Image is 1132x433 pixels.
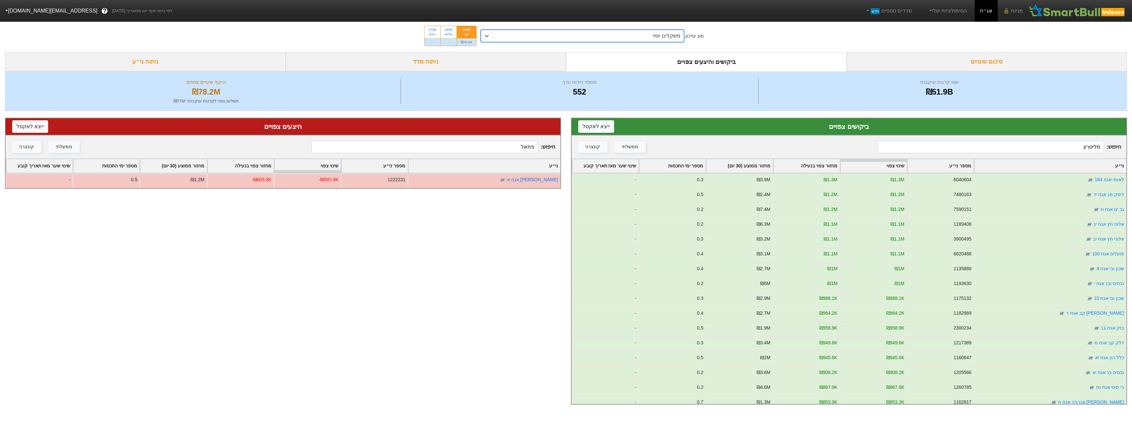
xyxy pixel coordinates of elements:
div: ₪6M [760,280,770,287]
div: 1160647 [954,354,971,361]
img: tase link [1089,266,1095,272]
img: tase link [1093,206,1100,213]
div: ₪4.6M [757,384,770,391]
div: ₪1M [895,280,904,287]
button: קונצרני [12,141,42,153]
div: 25/08 [461,27,472,32]
a: דיסק מנ אגח יד [1093,192,1124,197]
div: - [441,38,456,46]
img: tase link [1087,355,1094,361]
img: tase link [1086,280,1093,287]
img: tase link [1087,340,1093,346]
div: Toggle SortBy [974,159,1126,173]
div: ₪1.2M [824,206,837,213]
div: Toggle SortBy [140,159,206,173]
img: tase link [1085,369,1091,376]
div: Toggle SortBy [773,159,840,173]
div: רביעי [428,32,436,37]
div: ₪2.9M [757,295,770,302]
div: ממשלתי [622,143,638,151]
div: ₪1.3M [757,399,770,406]
div: ₪3.1M [757,250,770,257]
div: -₪597.4K [319,176,338,183]
a: פועלים אגח 100 [1092,251,1124,256]
div: ₪1.9M [757,325,770,332]
div: ₪964.2K [886,310,904,317]
div: 0.4 [697,250,703,257]
button: קונצרני [578,141,608,153]
a: אלוני חץ אגח יג [1094,221,1124,227]
div: 0.2 [697,384,703,391]
div: - [572,307,639,322]
div: Toggle SortBy [572,159,639,173]
a: נכסים ובנ אגח י [1094,281,1124,286]
div: היצעים צפויים [12,122,554,131]
span: חיפוש : [877,141,1121,153]
img: tase link [1088,384,1095,391]
div: - [572,262,639,277]
div: 0.3 [697,295,703,302]
div: ₪1.2M [891,191,904,198]
div: ₪1.2M [824,191,837,198]
div: משקלים יומי [653,32,680,40]
a: לאומי אגח 184 [1095,177,1124,182]
div: ₪3.9M [757,176,770,183]
div: ₪1M [827,265,837,272]
div: ₪964.2K [819,310,837,317]
div: 0.3 [697,339,703,346]
div: Toggle SortBy [207,159,274,173]
input: 551 רשומות... [877,141,1104,153]
div: - [572,351,639,366]
img: tase link [1086,221,1093,228]
div: ₪988.1K [886,295,904,302]
div: ₪945.6K [886,354,904,361]
div: 0.3 [697,236,703,243]
div: ₪78.2M [14,86,399,98]
div: 27/08 [428,27,436,32]
div: ₪2M [760,354,770,361]
div: ₪3.6M [757,369,770,376]
a: שכון ובי אגח 8 [1097,266,1124,271]
div: 2300234 [954,325,971,332]
div: 3900495 [954,236,971,243]
div: 0.5 [697,191,703,198]
div: 1175132 [954,295,971,302]
a: גב ים אגח ח [1101,207,1124,212]
div: Toggle SortBy [840,159,907,173]
div: ₪1M [895,265,904,272]
a: [PERSON_NAME] קב אגח ד [1066,310,1124,316]
a: [PERSON_NAME] אגח א [507,177,558,182]
div: Toggle SortBy [408,159,560,173]
button: ייצא לאקסל [578,120,614,133]
div: - [572,277,639,292]
a: ג'י סיטי אגח טז [1096,385,1124,390]
div: -₪603.3K [252,176,271,183]
div: 0.2 [697,369,703,376]
img: tase link [1087,177,1094,183]
a: בזק אגח 11 [1101,325,1124,331]
div: - [572,233,639,247]
img: SmartBull [1028,4,1127,17]
div: 0.5 [697,354,703,361]
div: - [572,173,639,188]
div: תשלום צפוי לקרנות עוקבות : ₪77M [14,98,399,104]
a: כלל הון אגח יא [1095,355,1124,360]
div: ₪1.3M [891,176,904,183]
div: Toggle SortBy [639,159,706,173]
div: 0.5 [697,325,703,332]
div: - [572,247,639,262]
div: ₪3.2M [757,236,770,243]
div: ₪51.9B [760,86,1118,98]
div: Toggle SortBy [706,159,772,173]
button: ממשלתי [614,141,646,153]
div: 1205566 [954,369,971,376]
img: tase link [1085,251,1091,257]
div: Toggle SortBy [907,159,974,173]
div: 26/08 [445,27,453,32]
div: ₪1.1M [891,250,904,257]
div: שני [461,32,472,37]
div: - [572,366,639,381]
span: ? [103,7,107,15]
div: 552 [402,86,757,98]
div: - [572,218,639,233]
